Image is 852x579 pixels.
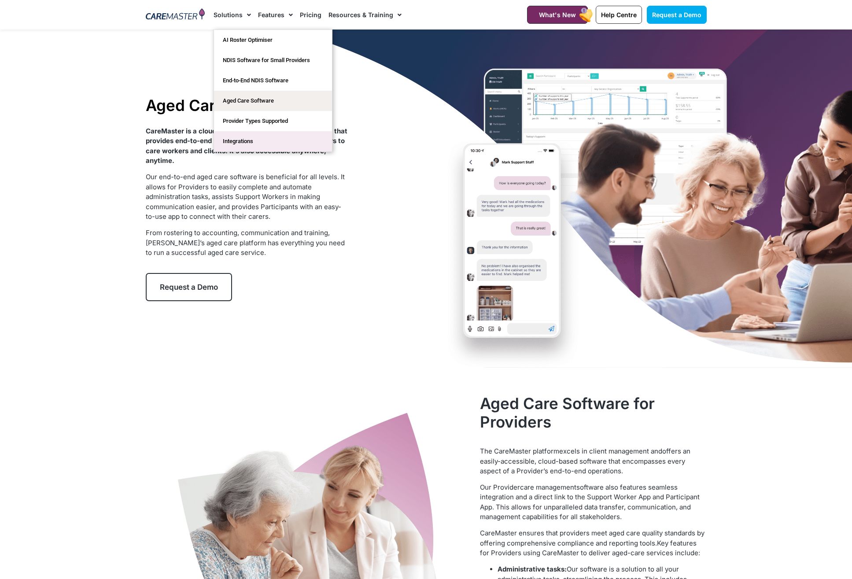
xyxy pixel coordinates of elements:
span: Our Provider [480,483,520,491]
span: Help Centre [601,11,637,18]
h2: Aged Care Software for Providers [480,394,706,431]
h1: Aged Care Software [146,96,348,114]
span: The CareMaster platform [480,447,559,455]
img: CareMaster Logo [146,8,205,22]
ul: Solutions [214,30,332,152]
a: What's New [527,6,588,24]
a: Provider Types Supported​ [214,111,332,131]
a: AI Roster Optimiser [214,30,332,50]
span: Request a Demo [652,11,701,18]
a: Aged Care Software [214,91,332,111]
a: Integrations [214,131,332,151]
a: End-to-End NDIS Software [214,70,332,91]
span: What's New [539,11,576,18]
b: Administrative tasks: [498,565,567,573]
p: care management [480,483,706,522]
a: Request a Demo [647,6,707,24]
a: NDIS Software for Small Providers [214,50,332,70]
a: Help Centre [596,6,642,24]
span: From rostering to accounting, communication and training, [PERSON_NAME]’s aged care platform has ... [146,229,345,257]
p: excels in client management and [480,446,706,476]
a: Request a Demo [146,273,232,301]
strong: CareMaster is a cloud-based aged care software platform that provides end-to-end solutions to all... [146,127,347,165]
p: CareMaster ensures that providers meet aged care quality standards by offering comprehensive comp... [480,528,706,558]
span: offers an easily-accessible, cloud-based software that encompasses every aspect of a Provider’s e... [480,447,690,475]
span: Our end-to-end aged care software is beneficial for all levels. It allows for Providers to easily... [146,173,345,221]
span: software also features seamless integration and a direct link to the Support Worker App and Parti... [480,483,700,521]
span: Request a Demo [160,283,218,291]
